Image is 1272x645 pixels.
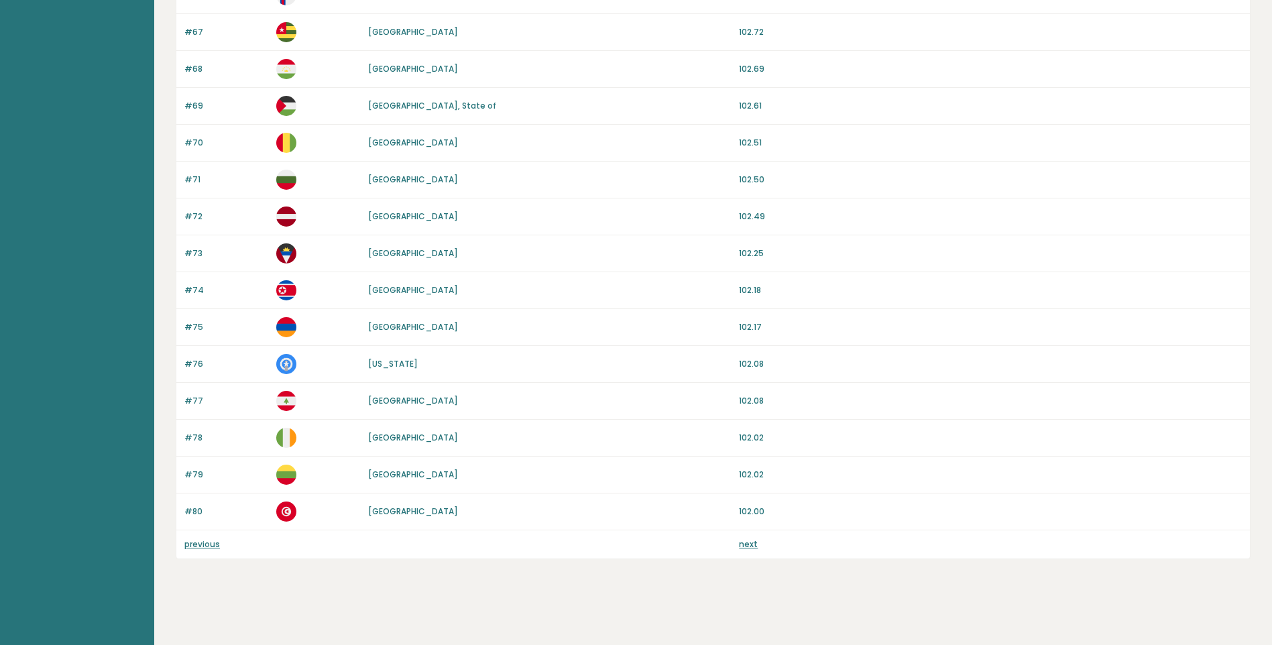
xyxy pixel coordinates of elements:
[739,321,1242,333] p: 102.17
[739,174,1242,186] p: 102.50
[276,22,296,42] img: tg.svg
[739,284,1242,296] p: 102.18
[739,469,1242,481] p: 102.02
[184,137,268,149] p: #70
[739,538,758,550] a: next
[276,96,296,116] img: ps.svg
[368,284,458,296] a: [GEOGRAPHIC_DATA]
[276,133,296,153] img: gn.svg
[739,26,1242,38] p: 102.72
[276,280,296,300] img: kp.svg
[276,243,296,263] img: ag.svg
[184,432,268,444] p: #78
[739,395,1242,407] p: 102.08
[739,137,1242,149] p: 102.51
[184,538,220,550] a: previous
[276,428,296,448] img: ie.svg
[739,432,1242,444] p: 102.02
[368,321,458,333] a: [GEOGRAPHIC_DATA]
[184,284,268,296] p: #74
[276,59,296,79] img: tj.svg
[368,211,458,222] a: [GEOGRAPHIC_DATA]
[184,174,268,186] p: #71
[739,100,1242,112] p: 102.61
[184,26,268,38] p: #67
[184,100,268,112] p: #69
[184,321,268,333] p: #75
[276,391,296,411] img: lb.svg
[184,506,268,518] p: #80
[368,26,458,38] a: [GEOGRAPHIC_DATA]
[739,211,1242,223] p: 102.49
[368,358,418,369] a: [US_STATE]
[739,506,1242,518] p: 102.00
[276,170,296,190] img: bg.svg
[368,247,458,259] a: [GEOGRAPHIC_DATA]
[368,506,458,517] a: [GEOGRAPHIC_DATA]
[739,63,1242,75] p: 102.69
[276,465,296,485] img: lt.svg
[276,317,296,337] img: am.svg
[184,211,268,223] p: #72
[368,174,458,185] a: [GEOGRAPHIC_DATA]
[276,502,296,522] img: tn.svg
[368,137,458,148] a: [GEOGRAPHIC_DATA]
[739,358,1242,370] p: 102.08
[368,469,458,480] a: [GEOGRAPHIC_DATA]
[184,63,268,75] p: #68
[368,100,496,111] a: [GEOGRAPHIC_DATA], State of
[184,469,268,481] p: #79
[739,247,1242,259] p: 102.25
[184,247,268,259] p: #73
[184,358,268,370] p: #76
[276,207,296,227] img: lv.svg
[368,395,458,406] a: [GEOGRAPHIC_DATA]
[184,395,268,407] p: #77
[368,63,458,74] a: [GEOGRAPHIC_DATA]
[276,354,296,374] img: mp.svg
[368,432,458,443] a: [GEOGRAPHIC_DATA]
